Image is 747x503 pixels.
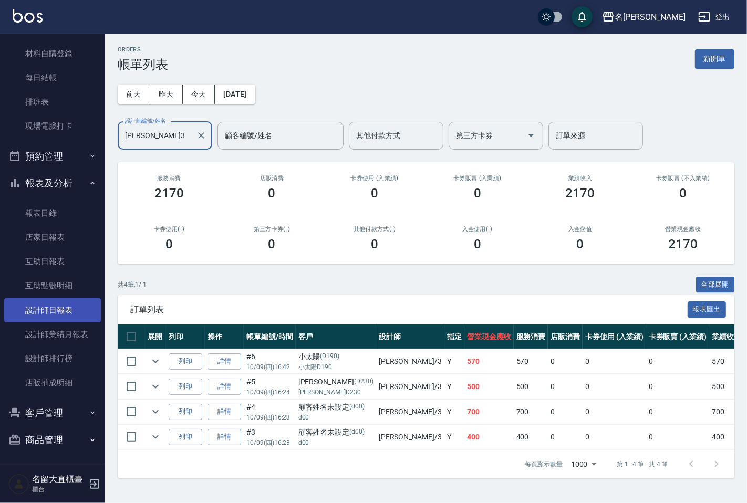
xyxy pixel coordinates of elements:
[4,298,101,322] a: 設計師日報表
[4,143,101,170] button: 預約管理
[376,425,444,449] td: [PERSON_NAME] /3
[4,322,101,347] a: 設計師業績月報表
[354,376,373,387] p: (D230)
[644,175,722,182] h2: 卡券販賣 (不入業績)
[371,186,378,201] h3: 0
[298,376,373,387] div: [PERSON_NAME]
[145,324,166,349] th: 展開
[583,374,646,399] td: 0
[668,237,698,251] h3: 2170
[709,400,744,424] td: 700
[464,400,514,424] td: 700
[298,402,373,413] div: 顧客姓名未設定
[118,280,147,289] p: 共 4 筆, 1 / 1
[709,324,744,349] th: 業績收入
[514,324,548,349] th: 服務消費
[474,186,481,201] h3: 0
[298,427,373,438] div: 顧客姓名未設定
[583,324,646,349] th: 卡券使用 (入業績)
[464,374,514,399] td: 500
[165,237,173,251] h3: 0
[646,349,710,374] td: 0
[371,237,378,251] h3: 0
[474,237,481,251] h3: 0
[464,425,514,449] td: 400
[125,117,166,125] label: 設計師編號/姓名
[32,474,86,485] h5: 名留大直櫃臺
[548,349,583,374] td: 0
[709,349,744,374] td: 570
[246,387,293,397] p: 10/09 (四) 16:24
[444,324,464,349] th: 指定
[646,374,710,399] td: 0
[464,349,514,374] td: 570
[439,175,516,182] h2: 卡券販賣 (入業績)
[150,85,183,104] button: 昨天
[695,54,734,64] a: 新開單
[709,374,744,399] td: 500
[646,400,710,424] td: 0
[617,459,668,469] p: 第 1–4 筆 共 4 筆
[183,85,215,104] button: 今天
[296,324,376,349] th: 客戶
[130,305,688,315] span: 訂單列表
[8,474,29,495] img: Person
[148,429,163,445] button: expand row
[298,351,373,362] div: 小太陽
[298,413,373,422] p: d00
[444,425,464,449] td: Y
[4,249,101,274] a: 互助日報表
[32,485,86,494] p: 櫃台
[376,349,444,374] td: [PERSON_NAME] /3
[695,49,734,69] button: 新開單
[154,186,184,201] h3: 2170
[207,404,241,420] a: 詳情
[646,425,710,449] td: 0
[244,324,296,349] th: 帳單編號/時間
[4,400,101,427] button: 客戶管理
[376,374,444,399] td: [PERSON_NAME] /3
[118,85,150,104] button: 前天
[548,425,583,449] td: 0
[148,404,163,420] button: expand row
[320,351,340,362] p: (D190)
[169,353,202,370] button: 列印
[572,6,593,27] button: save
[215,85,255,104] button: [DATE]
[336,226,413,233] h2: 其他付款方式(-)
[169,429,202,445] button: 列印
[583,400,646,424] td: 0
[4,201,101,225] a: 報表目錄
[268,237,276,251] h3: 0
[514,349,548,374] td: 570
[576,237,584,251] h3: 0
[194,128,209,143] button: Clear
[298,362,373,372] p: 小太陽D190
[548,324,583,349] th: 店販消費
[444,349,464,374] td: Y
[694,7,734,27] button: 登出
[130,226,208,233] h2: 卡券使用(-)
[4,225,101,249] a: 店家日報表
[246,413,293,422] p: 10/09 (四) 16:23
[130,175,208,182] h3: 服務消費
[514,374,548,399] td: 500
[169,379,202,395] button: 列印
[244,349,296,374] td: #6
[688,304,727,314] a: 報表匯出
[246,362,293,372] p: 10/09 (四) 16:42
[615,11,686,24] div: 名[PERSON_NAME]
[646,324,710,349] th: 卡券販賣 (入業績)
[4,66,101,90] a: 每日結帳
[525,459,563,469] p: 每頁顯示數量
[268,186,276,201] h3: 0
[244,400,296,424] td: #4
[542,175,619,182] h2: 業績收入
[709,425,744,449] td: 400
[548,374,583,399] td: 0
[4,114,101,138] a: 現場電腦打卡
[4,170,101,197] button: 報表及分析
[349,402,365,413] p: (d00)
[4,90,101,114] a: 排班表
[4,347,101,371] a: 設計師排行榜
